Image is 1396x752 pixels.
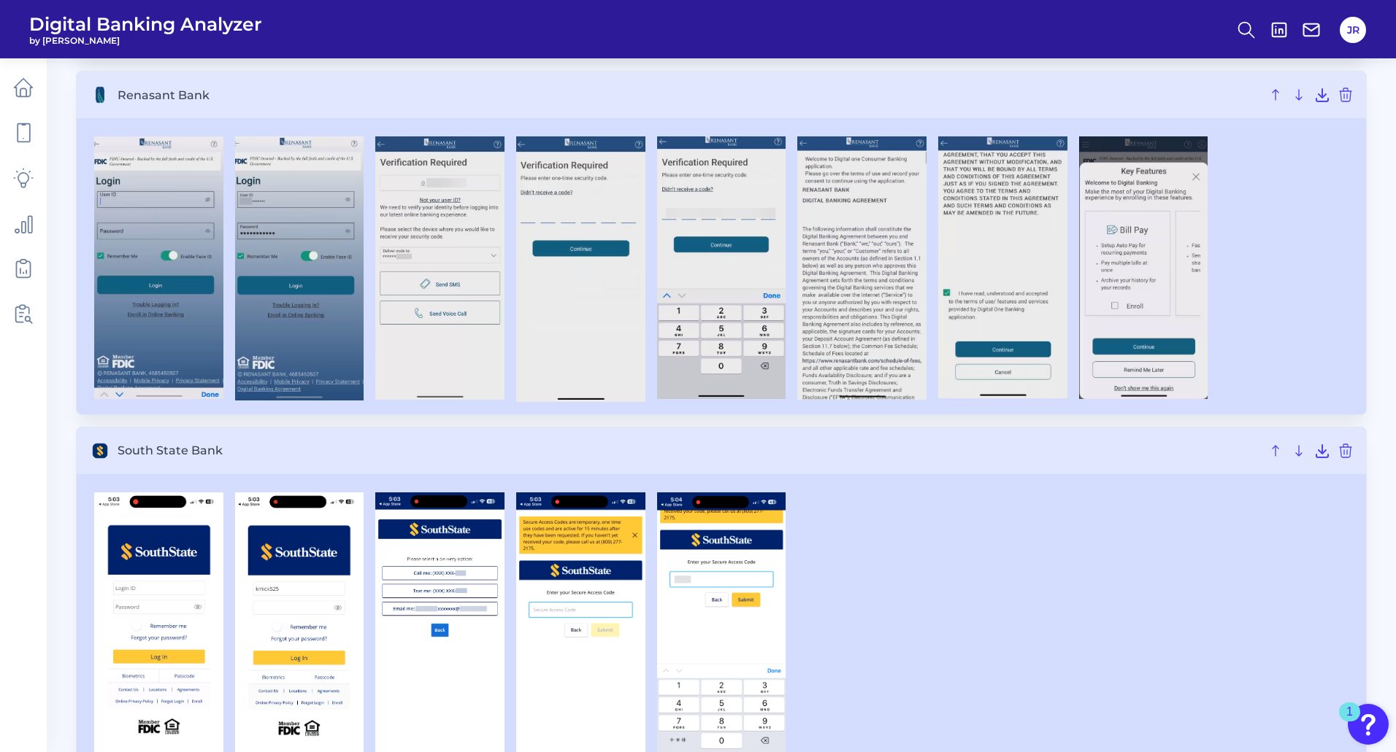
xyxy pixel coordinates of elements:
[375,136,505,400] img: Renasant Bank
[1348,704,1389,745] button: Open Resource Center, 1 new notification
[938,136,1067,398] img: Renasant Bank
[657,136,786,398] img: Renasant Bank
[516,136,645,402] img: Renasant Bank
[94,136,223,399] img: Renasant Bank
[118,88,1261,102] span: Renasant Bank
[1079,136,1208,398] img: Renasant Bank
[118,443,1261,457] span: South State Bank
[29,13,262,35] span: Digital Banking Analyzer
[29,35,262,46] span: by [PERSON_NAME]
[235,136,364,400] img: Renasant Bank
[797,136,927,399] img: Renasant Bank
[1346,712,1353,731] div: 1
[1340,17,1366,43] button: JR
